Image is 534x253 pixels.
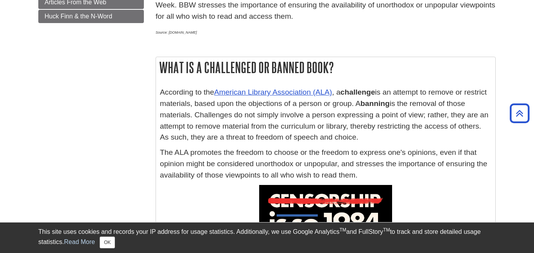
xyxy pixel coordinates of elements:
[100,237,115,248] button: Close
[45,13,112,20] span: Huck Finn & the N-Word
[156,31,197,34] em: Source: [DOMAIN_NAME]
[340,88,375,96] strong: challenge
[64,239,95,245] a: Read More
[339,227,346,233] sup: TM
[156,57,495,78] h2: What is a Challenged or Banned Book?
[360,99,390,108] strong: banning
[38,10,144,23] a: Huck Finn & the N-Word
[160,87,491,143] p: According to the , a is an attempt to remove or restrict materials, based upon the objections of ...
[160,147,491,181] p: The ALA promotes the freedom to choose or the freedom to express one's opinions, even if that opi...
[38,227,496,248] div: This site uses cookies and records your IP address for usage statistics. Additionally, we use Goo...
[214,88,332,96] a: American Library Association (ALA)
[507,108,532,118] a: Back to Top
[383,227,390,233] sup: TM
